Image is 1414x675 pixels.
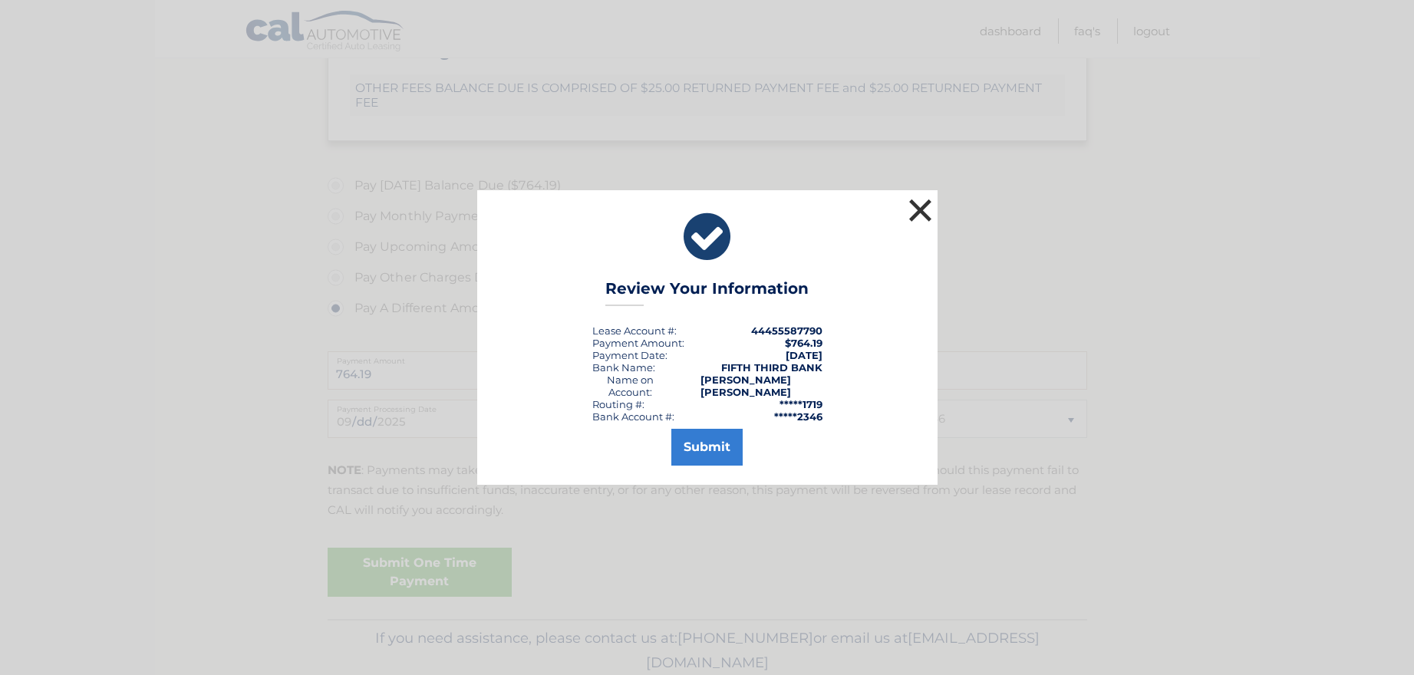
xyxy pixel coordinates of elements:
[751,324,822,337] strong: 44455587790
[592,349,667,361] div: :
[700,374,791,398] strong: [PERSON_NAME] [PERSON_NAME]
[592,337,684,349] div: Payment Amount:
[592,410,674,423] div: Bank Account #:
[592,398,644,410] div: Routing #:
[905,195,936,226] button: ×
[592,324,677,337] div: Lease Account #:
[592,349,665,361] span: Payment Date
[785,337,822,349] span: $764.19
[592,374,670,398] div: Name on Account:
[721,361,822,374] strong: FIFTH THIRD BANK
[671,429,743,466] button: Submit
[592,361,655,374] div: Bank Name:
[786,349,822,361] span: [DATE]
[605,279,809,306] h3: Review Your Information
